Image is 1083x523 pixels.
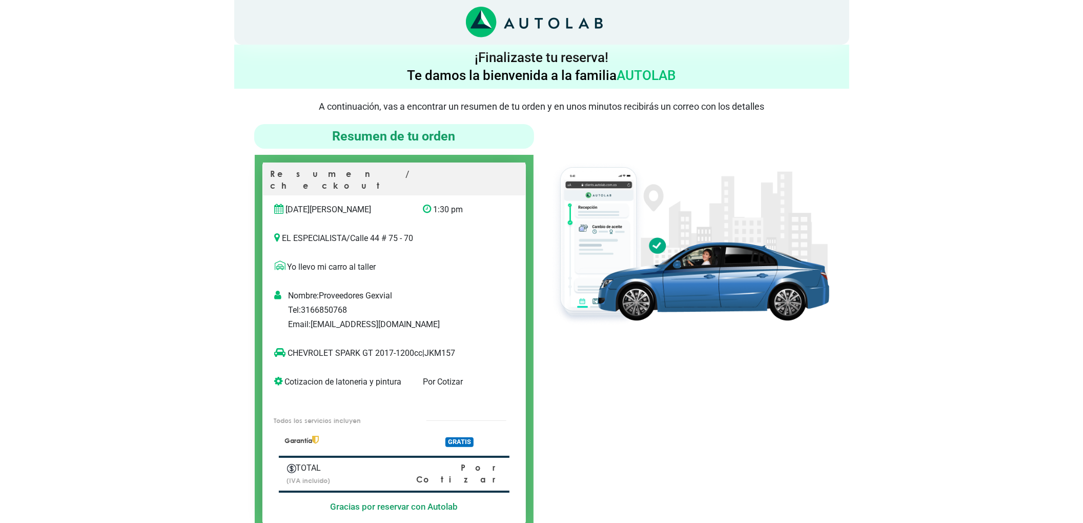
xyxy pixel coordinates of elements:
[287,462,367,474] p: TOTAL
[275,376,407,388] p: Cotizacion de latoneria y pintura
[275,347,493,359] p: CHEVROLET SPARK GT 2017-1200cc | JKM157
[274,416,405,426] p: Todos los servicios incluyen
[287,476,331,485] small: (IVA incluido)
[238,49,845,85] h4: ¡Finalizaste tu reserva! Te damos la bienvenida a la familia
[466,17,603,27] a: Link al sitio de autolab
[275,261,514,273] p: Yo llevo mi carro al taller
[258,128,530,145] h4: Resumen de tu orden
[617,68,676,83] span: AUTOLAB
[423,376,492,388] p: Por Cotizar
[275,204,407,216] p: [DATE][PERSON_NAME]
[234,101,849,112] p: A continuación, vas a encontrar un resumen de tu orden y en unos minutos recibirás un correo con ...
[279,501,509,512] h5: Gracias por reservar con Autolab
[288,290,521,302] p: Nombre: Proveedores Gexvial
[284,436,408,446] p: Garantía
[445,437,474,447] span: GRATIS
[275,232,514,245] p: EL ESPECIALISTA / Calle 44 # 75 - 70
[287,464,296,473] img: Autobooking-Iconos-23.png
[288,318,521,331] p: Email: [EMAIL_ADDRESS][DOMAIN_NAME]
[382,462,501,485] p: Por Cotizar
[423,204,492,216] p: 1:30 pm
[271,168,518,195] p: Resumen / checkout
[288,304,521,316] p: Tel: 3166850768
